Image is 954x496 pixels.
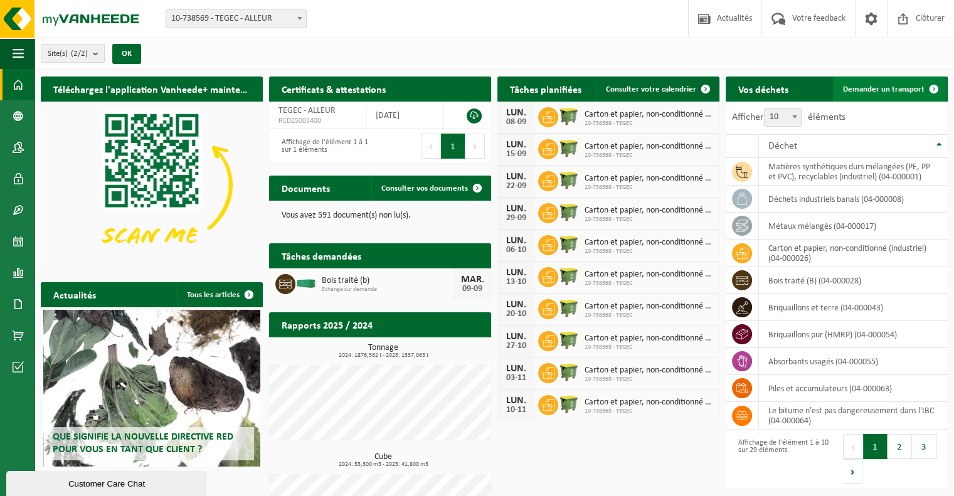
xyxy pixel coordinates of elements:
h2: Vos déchets [726,77,801,101]
span: Carton et papier, non-conditionné (industriel) [585,206,713,216]
button: OK [112,44,141,64]
div: Affichage de l'élément 1 à 10 sur 29 éléments [732,433,830,485]
span: Site(s) [48,45,88,63]
img: HK-XC-30-GN-00 [295,277,317,288]
count: (2/2) [71,50,88,58]
span: 10-738569 - TEGEC - ALLEUR [166,9,307,28]
div: 15-09 [504,150,529,159]
a: Que signifie la nouvelle directive RED pour vous en tant que client ? [43,310,261,467]
td: bois traité (B) (04-000028) [759,267,948,294]
td: matières synthétiques durs mélangées (PE, PP et PVC), recyclables (industriel) (04-000001) [759,158,948,186]
div: 09-09 [460,285,485,293]
span: 10-738569 - TEGEC [585,344,713,351]
td: briquaillons et terre (04-000043) [759,294,948,321]
div: 29-09 [504,214,529,223]
span: Consulter vos documents [381,184,468,193]
div: 03-11 [504,374,529,383]
img: WB-1100-HPE-GN-50 [558,105,580,127]
div: 27-10 [504,342,529,351]
h2: Certificats & attestations [269,77,398,101]
div: 08-09 [504,118,529,127]
span: 10-738569 - TEGEC [585,184,713,191]
td: carton et papier, non-conditionné (industriel) (04-000026) [759,240,948,267]
span: 10 [765,108,801,126]
div: LUN. [504,332,529,342]
button: Site(s)(2/2) [41,44,105,63]
img: WB-1100-HPE-GN-50 [558,393,580,414]
img: WB-1100-HPE-GN-50 [558,201,580,223]
span: Carton et papier, non-conditionné (industriel) [585,334,713,344]
a: Tous les articles [177,282,262,307]
a: Consulter vos documents [371,176,490,201]
span: Bois traité (b) [322,276,453,286]
td: [DATE] [366,102,443,129]
h2: Tâches demandées [269,243,374,268]
td: métaux mélangés (04-000017) [759,213,948,240]
span: 10 [764,108,802,127]
td: briquaillons pur (HMRP) (04-000054) [759,321,948,348]
div: Affichage de l'élément 1 à 1 sur 1 éléments [275,132,374,160]
span: 10-738569 - TEGEC [585,216,713,223]
span: 10-738569 - TEGEC [585,312,713,319]
span: 10-738569 - TEGEC [585,376,713,383]
img: WB-1100-HPE-GN-50 [558,265,580,287]
span: 10-738569 - TEGEC [585,408,713,415]
span: Carton et papier, non-conditionné (industriel) [585,398,713,408]
div: LUN. [504,140,529,150]
img: WB-1100-HPE-GN-50 [558,361,580,383]
div: 10-11 [504,406,529,414]
span: Déchet [768,141,797,151]
button: 3 [912,434,936,459]
td: Piles et accumulateurs (04-000063) [759,375,948,402]
span: Carton et papier, non-conditionné (industriel) [585,270,713,280]
img: WB-1100-HPE-GN-50 [558,169,580,191]
h2: Tâches planifiées [497,77,594,101]
span: Que signifie la nouvelle directive RED pour vous en tant que client ? [53,432,233,454]
img: Download de VHEPlus App [41,102,263,268]
h2: Actualités [41,282,109,307]
a: Consulter les rapports [382,337,490,362]
span: Carton et papier, non-conditionné (industriel) [585,238,713,248]
h2: Documents [269,176,342,200]
td: absorbants usagés (04-000055) [759,348,948,375]
span: Carton et papier, non-conditionné (industriel) [585,302,713,312]
span: 10-738569 - TEGEC [585,152,713,159]
div: LUN. [504,364,529,374]
span: 2024: 1876,562 t - 2025: 1337,063 t [275,352,491,359]
span: 2024: 53,300 m3 - 2025: 41,800 m3 [275,462,491,468]
p: Vous avez 591 document(s) non lu(s). [282,211,479,220]
img: WB-1100-HPE-GN-50 [558,297,580,319]
span: 10-738569 - TEGEC - ALLEUR [166,10,306,28]
h2: Téléchargez l'application Vanheede+ maintenant! [41,77,263,101]
iframe: chat widget [6,468,209,496]
label: Afficher éléments [732,112,845,122]
a: Consulter votre calendrier [596,77,718,102]
span: Carton et papier, non-conditionné (industriel) [585,366,713,376]
td: Le bitume n'est pas dangereusement dans l'IBC (04-000064) [759,402,948,430]
button: Previous [421,134,441,159]
img: WB-1100-HPE-GN-50 [558,137,580,159]
div: MAR. [460,275,485,285]
div: LUN. [504,396,529,406]
span: Demander un transport [843,85,925,93]
span: 10-738569 - TEGEC [585,248,713,255]
span: 10-738569 - TEGEC [585,280,713,287]
h3: Tonnage [275,344,491,359]
button: Previous [843,434,863,459]
span: TEGEC - ALLEUR [278,106,336,115]
div: LUN. [504,108,529,118]
button: 2 [888,434,912,459]
span: Consulter votre calendrier [606,85,696,93]
div: 06-10 [504,246,529,255]
div: 22-09 [504,182,529,191]
span: 10-738569 - TEGEC [585,120,713,127]
img: WB-1100-HPE-GN-50 [558,233,580,255]
div: 20-10 [504,310,529,319]
div: LUN. [504,204,529,214]
button: Next [843,459,862,484]
a: Demander un transport [833,77,946,102]
button: Next [465,134,485,159]
span: RED25003400 [278,116,356,126]
div: LUN. [504,172,529,182]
